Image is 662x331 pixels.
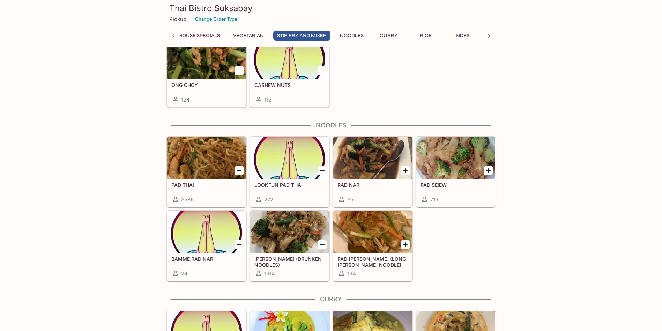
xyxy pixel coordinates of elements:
[484,166,493,175] button: Add PAD SEIEW
[169,16,186,22] p: Pickup
[333,137,412,179] div: RAD NAR
[318,166,327,175] button: Add LOOKFUN PAD THAI
[264,96,272,103] span: 112
[167,137,246,179] div: PAD THAI
[181,196,194,203] span: 3586
[171,256,242,262] h5: BAMME RAD NAR
[347,196,354,203] span: 35
[273,31,330,41] button: Stir Fry and Mixer
[421,182,491,188] h5: PAD SEIEW
[430,196,438,203] span: 719
[235,240,244,249] button: Add BAMME RAD NAR
[229,31,268,41] button: Vegetarian
[181,96,190,103] span: 124
[250,211,329,253] div: KEE MAO (DRUNKEN NOODLES)
[250,137,329,179] div: LOOKFUN PAD THAI
[447,31,478,41] button: Sides
[171,182,242,188] h5: PAD THAI
[254,182,325,188] h5: LOOKFUN PAD THAI
[167,37,246,107] a: ONG CHOY124
[318,240,327,249] button: Add KEE MAO (DRUNKEN NOODLES)
[192,14,240,24] button: Change Order Type
[235,66,244,75] button: Add ONG CHOY
[235,166,244,175] button: Add PAD THAI
[333,137,412,207] a: RAD NAR35
[167,211,246,281] a: BAMME RAD NAR24
[250,211,329,281] a: [PERSON_NAME] (DRUNKEN NOODLES)1914
[401,240,410,249] button: Add PAD WOON SEN (LONG RICE NOODLE)
[254,82,325,88] h5: CASHEW NUTS
[167,37,246,79] div: ONG CHOY
[167,211,246,253] div: BAMME RAD NAR
[336,31,367,41] button: Noodles
[264,196,273,203] span: 272
[416,137,496,207] a: PAD SEIEW719
[166,295,496,303] h4: Curry
[181,270,188,277] span: 24
[264,270,275,277] span: 1914
[171,82,242,88] h5: ONG CHOY
[167,137,246,207] a: PAD THAI3586
[333,211,412,281] a: PAD [PERSON_NAME] (LONG [PERSON_NAME] NOODLE)194
[166,122,496,129] h4: Noodles
[169,3,493,14] h3: Thai Bistro Suksabay
[410,31,441,41] button: Rice
[318,66,327,75] button: Add CASHEW NUTS
[250,37,329,79] div: CASHEW NUTS
[250,137,329,207] a: LOOKFUN PAD THAI272
[333,211,412,253] div: PAD WOON SEN (LONG RICE NOODLE)
[416,137,495,179] div: PAD SEIEW
[146,31,224,41] button: Seafood & House Specials
[337,182,408,188] h5: RAD NAR
[347,270,356,277] span: 194
[373,31,404,41] button: Curry
[337,256,408,267] h5: PAD [PERSON_NAME] (LONG [PERSON_NAME] NOODLE)
[250,37,329,107] a: CASHEW NUTS112
[254,256,325,267] h5: [PERSON_NAME] (DRUNKEN NOODLES)
[401,166,410,175] button: Add RAD NAR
